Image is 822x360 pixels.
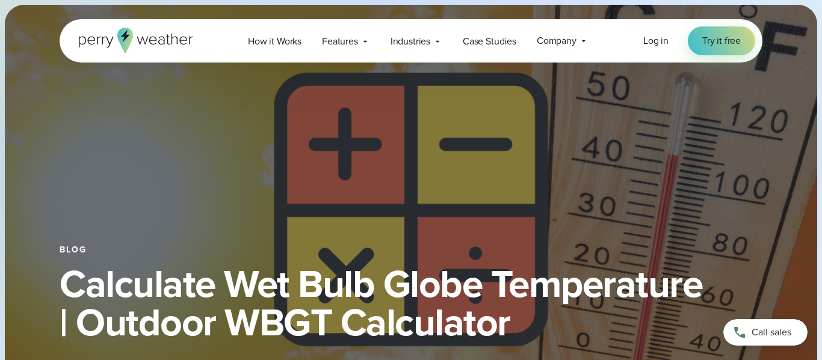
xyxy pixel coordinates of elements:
[322,34,358,49] span: Features
[60,264,762,341] h1: Calculate Wet Bulb Globe Temperature | Outdoor WBGT Calculator
[643,34,669,48] a: Log in
[463,34,516,49] span: Case Studies
[248,34,301,49] span: How it Works
[688,26,755,55] a: Try it free
[238,29,312,53] a: How it Works
[391,34,430,49] span: Industries
[60,245,762,255] div: Blog
[723,319,808,346] a: Call sales
[453,29,527,53] a: Case Studies
[702,34,741,48] span: Try it free
[537,34,576,48] span: Company
[752,325,791,340] span: Call sales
